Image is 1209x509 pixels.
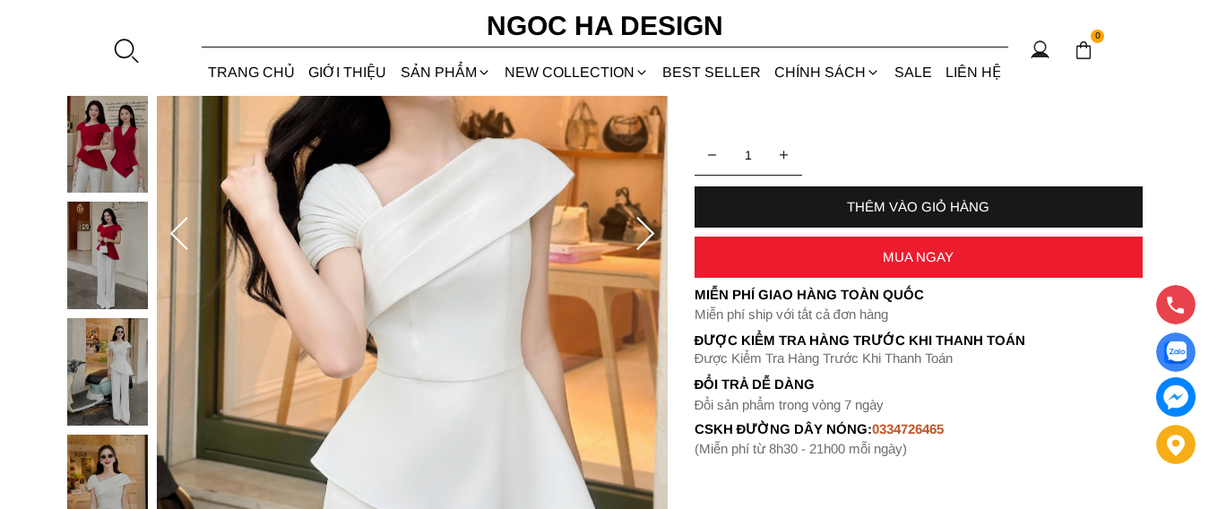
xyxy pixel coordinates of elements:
[695,249,1143,264] div: MUA NGAY
[768,48,887,96] div: Chính sách
[202,48,302,96] a: TRANG CHỦ
[695,332,1143,349] p: Được Kiểm Tra Hàng Trước Khi Thanh Toán
[393,48,497,96] div: SẢN PHẨM
[695,350,1143,367] p: Được Kiểm Tra Hàng Trước Khi Thanh Toán
[695,199,1143,214] div: THÊM VÀO GIỎ HÀNG
[887,48,938,96] a: SALE
[695,376,1143,392] h6: Đổi trả dễ dàng
[67,318,148,426] img: Rosa Top_ Áo Peplum Vai Lệch Xếp Ly Màu Đỏ A1064_mini_4
[695,137,802,173] input: Quantity input
[1156,377,1196,417] a: messenger
[497,48,655,96] a: NEW COLLECTION
[695,306,888,322] font: Miễn phí ship với tất cả đơn hàng
[1074,40,1093,60] img: img-CART-ICON-ksit0nf1
[471,4,739,47] a: Ngoc Ha Design
[695,421,873,436] font: cskh đường dây nóng:
[656,48,768,96] a: BEST SELLER
[938,48,1007,96] a: LIÊN HỆ
[695,397,885,412] font: Đổi sản phẩm trong vòng 7 ngày
[67,202,148,309] img: Rosa Top_ Áo Peplum Vai Lệch Xếp Ly Màu Đỏ A1064_mini_3
[695,441,907,456] font: (Miễn phí từ 8h30 - 21h00 mỗi ngày)
[695,287,924,302] font: Miễn phí giao hàng toàn quốc
[1156,332,1196,372] a: Display image
[872,421,944,436] font: 0334726465
[302,48,393,96] a: GIỚI THIỆU
[1091,30,1105,44] span: 0
[1164,341,1187,364] img: Display image
[67,85,148,193] img: Rosa Top_ Áo Peplum Vai Lệch Xếp Ly Màu Đỏ A1064_mini_2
